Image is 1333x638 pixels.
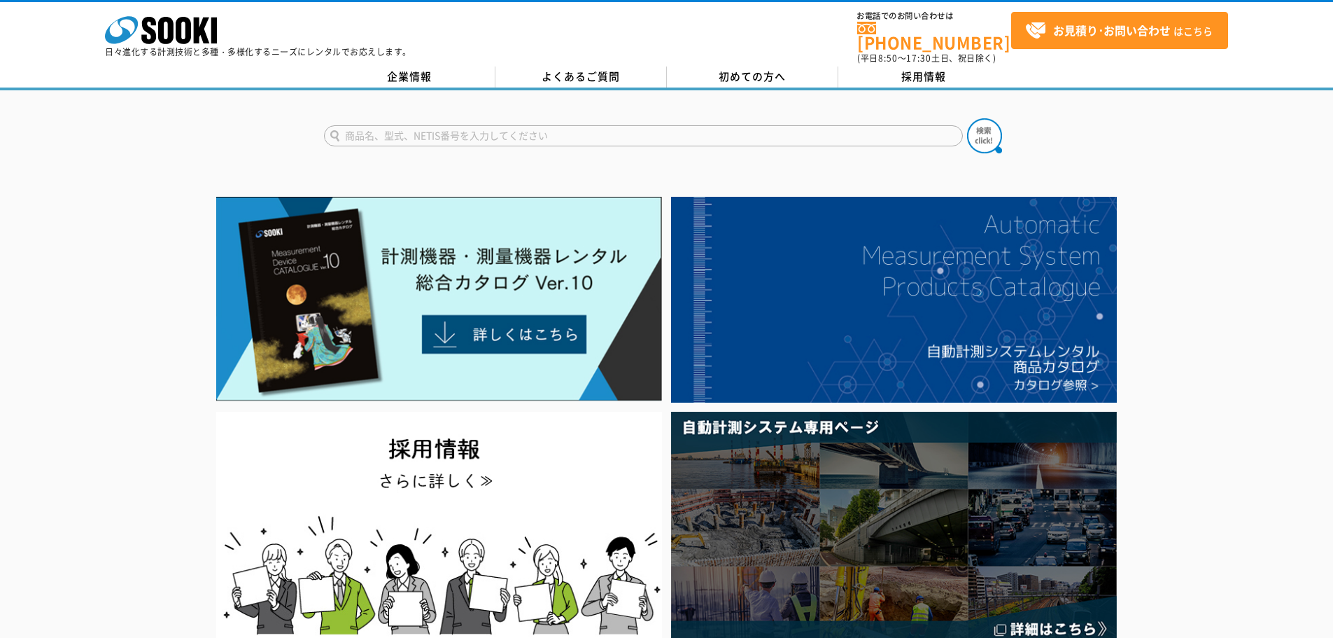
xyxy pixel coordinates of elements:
[495,67,667,88] a: よくあるご質問
[857,22,1011,50] a: [PHONE_NUMBER]
[324,125,963,146] input: 商品名、型式、NETIS番号を入力してください
[105,48,411,56] p: 日々進化する計測技術と多種・多様化するニーズにレンタルでお応えします。
[906,52,931,64] span: 17:30
[1011,12,1228,49] a: お見積り･お問い合わせはこちら
[1025,20,1213,41] span: はこちら
[719,69,786,84] span: 初めての方へ
[857,52,996,64] span: (平日 ～ 土日、祝日除く)
[878,52,898,64] span: 8:50
[667,67,838,88] a: 初めての方へ
[1053,22,1171,39] strong: お見積り･お問い合わせ
[324,67,495,88] a: 企業情報
[857,12,1011,20] span: お電話でのお問い合わせは
[838,67,1010,88] a: 採用情報
[671,197,1117,403] img: 自動計測システムカタログ
[216,197,662,401] img: Catalog Ver10
[967,118,1002,153] img: btn_search.png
